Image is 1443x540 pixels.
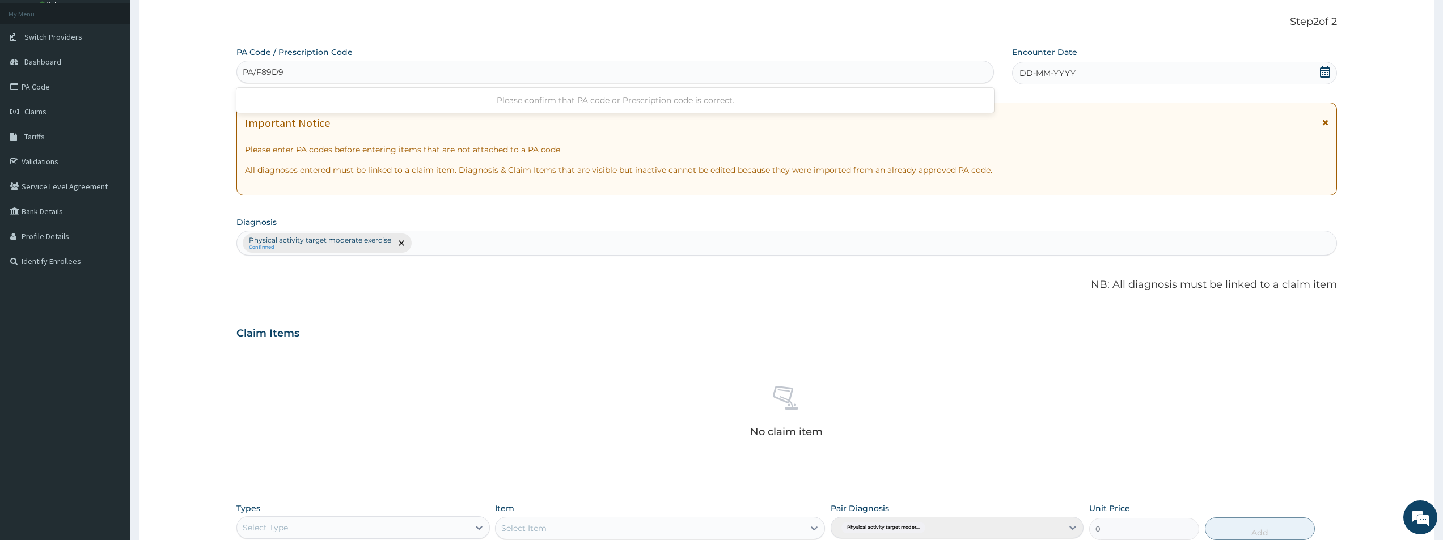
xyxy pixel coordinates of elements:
[243,522,288,533] div: Select Type
[831,503,889,514] label: Pair Diagnosis
[236,328,299,340] h3: Claim Items
[245,144,1328,155] p: Please enter PA codes before entering items that are not attached to a PA code
[24,131,45,142] span: Tariffs
[236,46,353,58] label: PA Code / Prescription Code
[1019,67,1076,79] span: DD-MM-YYYY
[59,63,191,78] div: Chat with us now
[1089,503,1130,514] label: Unit Price
[236,504,260,513] label: Types
[236,16,1337,28] p: Step 2 of 2
[6,309,216,349] textarea: Type your message and hit 'Enter'
[750,426,823,437] p: No claim item
[236,216,277,228] label: Diagnosis
[245,117,330,129] h1: Important Notice
[495,503,514,514] label: Item
[24,107,46,117] span: Claims
[1205,517,1315,540] button: Add
[24,57,61,67] span: Dashboard
[24,32,82,42] span: Switch Providers
[236,90,994,110] div: Please confirm that PA code or Prescription code is correct.
[21,57,46,85] img: d_794563401_company_1708531726252_794563401
[66,143,156,257] span: We're online!
[1012,46,1077,58] label: Encounter Date
[236,278,1337,292] p: NB: All diagnosis must be linked to a claim item
[186,6,213,33] div: Minimize live chat window
[245,164,1328,176] p: All diagnoses entered must be linked to a claim item. Diagnosis & Claim Items that are visible bu...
